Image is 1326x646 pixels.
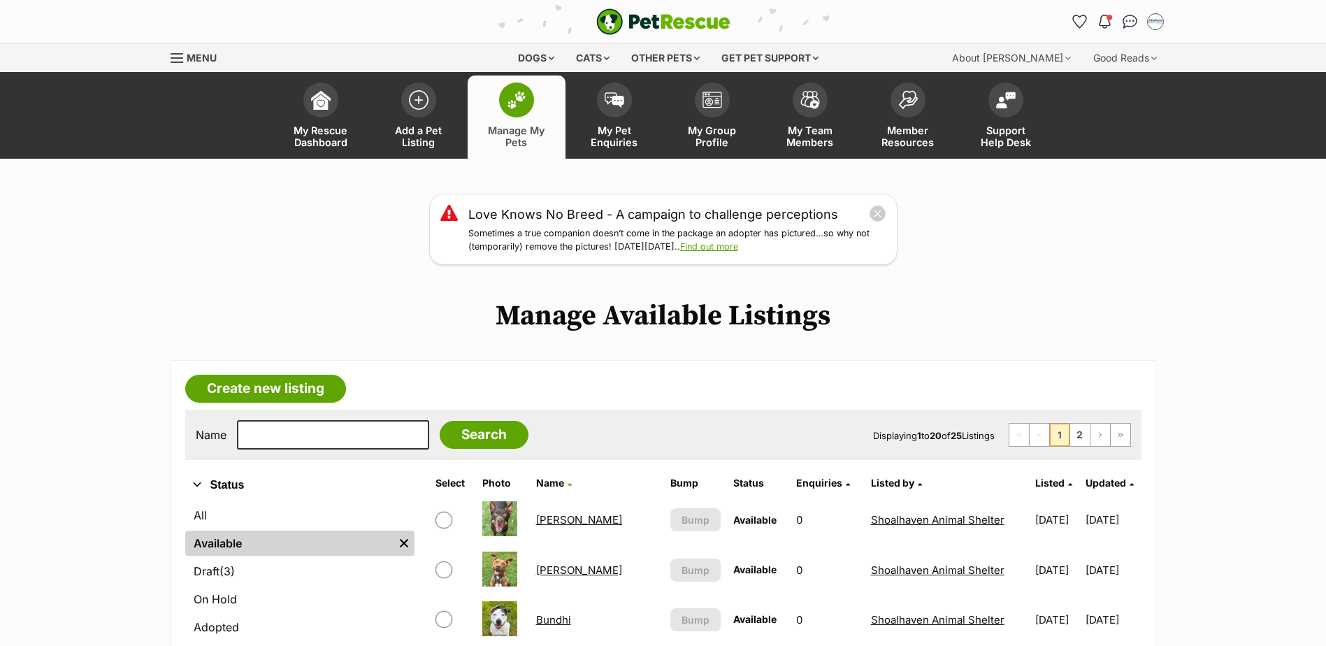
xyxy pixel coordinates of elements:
[1035,477,1072,489] a: Listed
[1119,10,1141,33] a: Conversations
[871,477,922,489] a: Listed by
[468,76,565,159] a: Manage My Pets
[791,596,864,644] td: 0
[1123,15,1137,29] img: chat-41dd97257d64d25036548639549fe6c8038ab92f7586957e7f3b1b290dea8141.svg
[185,531,394,556] a: Available
[185,587,415,612] a: On Hold
[370,76,468,159] a: Add a Pet Listing
[796,477,842,489] span: translation missing: en.admin.listings.index.attributes.enquiries
[1069,10,1091,33] a: Favourites
[681,124,744,148] span: My Group Profile
[289,124,352,148] span: My Rescue Dashboard
[1148,15,1162,29] img: Jodie Parnell profile pic
[536,477,564,489] span: Name
[877,124,939,148] span: Member Resources
[917,430,921,441] strong: 1
[171,44,226,69] a: Menu
[951,430,962,441] strong: 25
[485,124,548,148] span: Manage My Pets
[1030,596,1084,644] td: [DATE]
[1099,15,1110,29] img: notifications-46538b983faf8c2785f20acdc204bb7945ddae34d4c08c2a6579f10ce5e182be.svg
[583,124,646,148] span: My Pet Enquiries
[1030,496,1084,544] td: [DATE]
[930,430,942,441] strong: 20
[187,52,217,64] span: Menu
[942,44,1081,72] div: About [PERSON_NAME]
[1070,424,1090,446] a: Page 2
[565,76,663,159] a: My Pet Enquiries
[665,472,726,494] th: Bump
[536,477,572,489] a: Name
[477,472,528,494] th: Photo
[873,430,995,441] span: Displaying to of Listings
[185,375,346,403] a: Create new listing
[1086,477,1126,489] span: Updated
[871,613,1004,626] a: Shoalhaven Animal Shelter
[196,429,226,441] label: Name
[536,513,622,526] a: [PERSON_NAME]
[682,563,709,577] span: Bump
[1030,424,1049,446] span: Previous page
[682,512,709,527] span: Bump
[733,514,777,526] span: Available
[871,513,1004,526] a: Shoalhaven Animal Shelter
[1050,424,1069,446] span: Page 1
[536,564,622,577] a: [PERSON_NAME]
[1009,424,1029,446] span: First page
[1144,10,1167,33] button: My account
[898,90,918,109] img: member-resources-icon-8e73f808a243e03378d46382f2149f9095a855e16c252ad45f914b54edf8863c.svg
[733,613,777,625] span: Available
[409,90,428,110] img: add-pet-listing-icon-0afa8454b4691262ce3f59096e99ab1cd57d4a30225e0717b998d2c9b9846f56.svg
[468,205,838,224] a: Love Knows No Breed - A campaign to challenge perceptions
[440,421,528,449] input: Search
[1090,424,1110,446] a: Next page
[566,44,619,72] div: Cats
[1086,496,1140,544] td: [DATE]
[1009,423,1131,447] nav: Pagination
[761,76,859,159] a: My Team Members
[859,76,957,159] a: Member Resources
[663,76,761,159] a: My Group Profile
[508,44,564,72] div: Dogs
[272,76,370,159] a: My Rescue Dashboard
[791,496,864,544] td: 0
[1083,44,1167,72] div: Good Reads
[1035,477,1065,489] span: Listed
[733,564,777,575] span: Available
[670,508,721,531] button: Bump
[728,472,789,494] th: Status
[311,90,331,110] img: dashboard-icon-eb2f2d2d3e046f16d808141f083e7271f6b2e854fb5c12c21221c1fb7104beca.svg
[596,8,730,35] img: logo-e224e6f780fb5917bec1dbf3a21bbac754714ae5b6737aabdf751b685950b380.svg
[779,124,842,148] span: My Team Members
[869,205,886,222] button: close
[682,612,709,627] span: Bump
[1086,546,1140,594] td: [DATE]
[670,608,721,631] button: Bump
[670,559,721,582] button: Bump
[800,91,820,109] img: team-members-icon-5396bd8760b3fe7c0b43da4ab00e1e3bb1a5d9ba89233759b79545d2d3fc5d0d.svg
[596,8,730,35] a: PetRescue
[185,476,415,494] button: Status
[468,227,886,254] p: Sometimes a true companion doesn’t come in the package an adopter has pictured…so why not (tempor...
[387,124,450,148] span: Add a Pet Listing
[536,613,571,626] a: Bundhi
[185,503,415,528] a: All
[957,76,1055,159] a: Support Help Desk
[507,91,526,109] img: manage-my-pets-icon-02211641906a0b7f246fdf0571729dbe1e7629f14944591b6c1af311fb30b64b.svg
[1094,10,1116,33] button: Notifications
[680,241,738,252] a: Find out more
[712,44,828,72] div: Get pet support
[996,92,1016,108] img: help-desk-icon-fdf02630f3aa405de69fd3d07c3f3aa587a6932b1a1747fa1d2bba05be0121f9.svg
[1030,546,1084,594] td: [DATE]
[394,531,415,556] a: Remove filter
[1086,477,1134,489] a: Updated
[871,564,1004,577] a: Shoalhaven Animal Shelter
[1111,424,1130,446] a: Last page
[430,472,475,494] th: Select
[974,124,1037,148] span: Support Help Desk
[219,563,235,580] span: (3)
[605,92,624,108] img: pet-enquiries-icon-7e3ad2cf08bfb03b45e93fb7055b45f3efa6380592205ae92323e6603595dc1f.svg
[621,44,709,72] div: Other pets
[185,559,415,584] a: Draft
[702,92,722,108] img: group-profile-icon-3fa3cf56718a62981997c0bc7e787c4b2cf8bcc04b72c1350f741eb67cf2f40e.svg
